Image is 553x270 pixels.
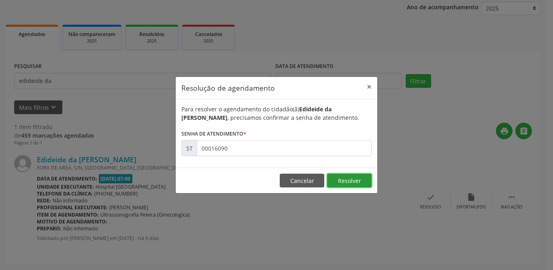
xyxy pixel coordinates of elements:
[181,105,372,122] div: Para resolver o agendamento do cidadão(ã) , precisamos confirmar a senha de atendimento.
[361,77,377,97] button: Close
[181,105,332,121] b: Edideide da [PERSON_NAME]
[181,128,246,140] label: Senha de atendimento
[327,174,372,187] button: Resolver
[181,83,275,93] h5: Resolução de agendamento
[280,174,324,187] button: Cancelar
[181,140,197,156] div: ST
